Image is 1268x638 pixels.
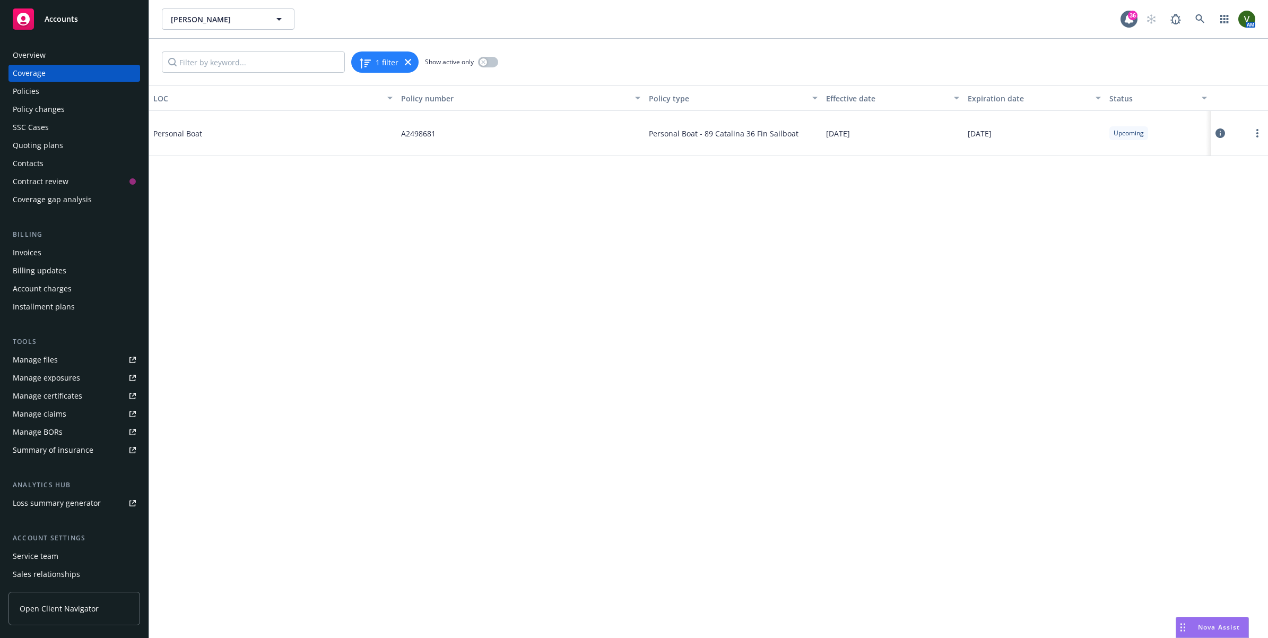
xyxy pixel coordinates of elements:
div: Manage exposures [13,369,80,386]
div: Policy changes [13,101,65,118]
div: Policies [13,83,39,100]
div: Manage files [13,351,58,368]
a: Installment plans [8,298,140,315]
input: Filter by keyword... [162,51,345,73]
div: Tools [8,337,140,347]
div: Status [1109,93,1195,104]
a: Manage certificates [8,387,140,404]
div: Coverage gap analysis [13,191,92,208]
span: 1 filter [376,57,398,68]
span: [DATE] [826,128,850,139]
a: Start snowing [1141,8,1162,30]
button: Policy type [645,85,822,111]
div: Expiration date [968,93,1089,104]
a: more [1251,127,1264,140]
a: Overview [8,47,140,64]
div: Quoting plans [13,137,63,154]
a: Contacts [8,155,140,172]
span: Nova Assist [1198,623,1240,632]
a: Coverage [8,65,140,82]
div: Summary of insurance [13,442,93,459]
div: Billing updates [13,262,66,279]
a: Policies [8,83,140,100]
a: Quoting plans [8,137,140,154]
div: Invoices [13,244,41,261]
a: Billing updates [8,262,140,279]
a: Service team [8,548,140,565]
div: Effective date [826,93,948,104]
a: Account charges [8,280,140,297]
div: Contacts [13,155,44,172]
a: Manage claims [8,406,140,423]
div: Policy number [401,93,629,104]
div: LOC [153,93,381,104]
a: Contract review [8,173,140,190]
a: Report a Bug [1165,8,1186,30]
a: Invoices [8,244,140,261]
div: Manage BORs [13,424,63,441]
a: Sales relationships [8,566,140,583]
a: Manage exposures [8,369,140,386]
span: A2498681 [401,128,436,139]
a: Search [1189,8,1211,30]
button: Policy number [397,85,645,111]
span: Accounts [45,15,78,23]
div: Service team [13,548,58,565]
div: Billing [8,229,140,240]
button: [PERSON_NAME] [162,8,294,30]
span: Open Client Navigator [20,603,99,614]
div: 36 [1128,11,1137,20]
a: SSC Cases [8,119,140,136]
button: Expiration date [963,85,1105,111]
button: Effective date [822,85,963,111]
div: SSC Cases [13,119,49,136]
button: Status [1105,85,1211,111]
a: Policy changes [8,101,140,118]
div: Account charges [13,280,72,297]
span: Personal Boat [153,128,312,139]
button: LOC [149,85,397,111]
span: [PERSON_NAME] [171,14,263,25]
div: Analytics hub [8,480,140,490]
button: Nova Assist [1176,617,1249,638]
span: Personal Boat - 89 Catalina 36 Fin Sailboat [649,128,798,139]
a: Accounts [8,4,140,34]
div: Policy type [649,93,806,104]
span: Upcoming [1114,128,1144,138]
div: Manage certificates [13,387,82,404]
a: Switch app [1214,8,1235,30]
div: Loss summary generator [13,495,101,512]
a: Manage BORs [8,424,140,441]
a: Summary of insurance [8,442,140,459]
div: Manage claims [13,406,66,423]
img: photo [1238,11,1255,28]
a: Manage files [8,351,140,368]
div: Contract review [13,173,68,190]
div: Installment plans [13,298,75,315]
div: Overview [13,47,46,64]
a: Coverage gap analysis [8,191,140,208]
div: Sales relationships [13,566,80,583]
div: Account settings [8,533,140,544]
a: Loss summary generator [8,495,140,512]
div: Drag to move [1176,617,1189,637]
div: Coverage [13,65,46,82]
span: Show active only [425,57,474,66]
span: [DATE] [968,128,992,139]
